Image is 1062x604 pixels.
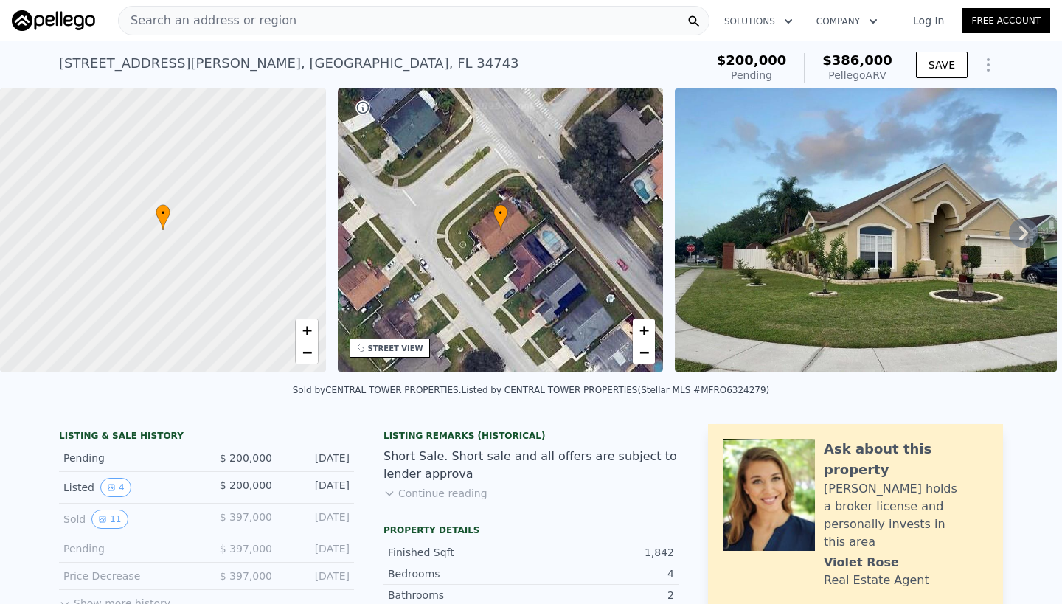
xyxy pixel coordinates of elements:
[220,479,272,491] span: $ 200,000
[368,343,423,354] div: STREET VIEW
[824,439,988,480] div: Ask about this property
[220,543,272,555] span: $ 397,000
[91,510,128,529] button: View historical data
[59,53,519,74] div: [STREET_ADDRESS][PERSON_NAME] , [GEOGRAPHIC_DATA] , FL 34743
[633,319,655,341] a: Zoom in
[296,341,318,364] a: Zoom out
[293,385,462,395] div: Sold by CENTRAL TOWER PROPERTIES .
[63,451,195,465] div: Pending
[916,52,968,78] button: SAVE
[712,8,805,35] button: Solutions
[805,8,889,35] button: Company
[388,588,531,603] div: Bathrooms
[462,385,770,395] div: Listed by CENTRAL TOWER PROPERTIES (Stellar MLS #MFRO6324279)
[220,570,272,582] span: $ 397,000
[302,321,311,339] span: +
[63,541,195,556] div: Pending
[156,206,170,220] span: •
[531,566,674,581] div: 4
[383,524,678,536] div: Property details
[284,541,350,556] div: [DATE]
[895,13,962,28] a: Log In
[119,12,296,29] span: Search an address or region
[284,569,350,583] div: [DATE]
[383,486,487,501] button: Continue reading
[284,510,350,529] div: [DATE]
[296,319,318,341] a: Zoom in
[531,588,674,603] div: 2
[63,569,195,583] div: Price Decrease
[302,343,311,361] span: −
[493,206,508,220] span: •
[284,478,350,497] div: [DATE]
[824,480,988,551] div: [PERSON_NAME] holds a broker license and personally invests in this area
[63,478,195,497] div: Listed
[63,510,195,529] div: Sold
[383,430,678,442] div: Listing Remarks (Historical)
[717,52,787,68] span: $200,000
[220,452,272,464] span: $ 200,000
[100,478,131,497] button: View historical data
[383,448,678,483] div: Short Sale. Short sale and all offers are subject to lender approva
[156,204,170,230] div: •
[822,52,892,68] span: $386,000
[974,50,1003,80] button: Show Options
[639,321,649,339] span: +
[220,511,272,523] span: $ 397,000
[822,68,892,83] div: Pellego ARV
[388,545,531,560] div: Finished Sqft
[59,430,354,445] div: LISTING & SALE HISTORY
[639,343,649,361] span: −
[531,545,674,560] div: 1,842
[824,554,899,572] div: Violet Rose
[633,341,655,364] a: Zoom out
[675,88,1057,372] img: Sale: 166951140 Parcel: 46260918
[12,10,95,31] img: Pellego
[284,451,350,465] div: [DATE]
[388,566,531,581] div: Bedrooms
[824,572,929,589] div: Real Estate Agent
[493,204,508,230] div: •
[717,68,787,83] div: Pending
[962,8,1050,33] a: Free Account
